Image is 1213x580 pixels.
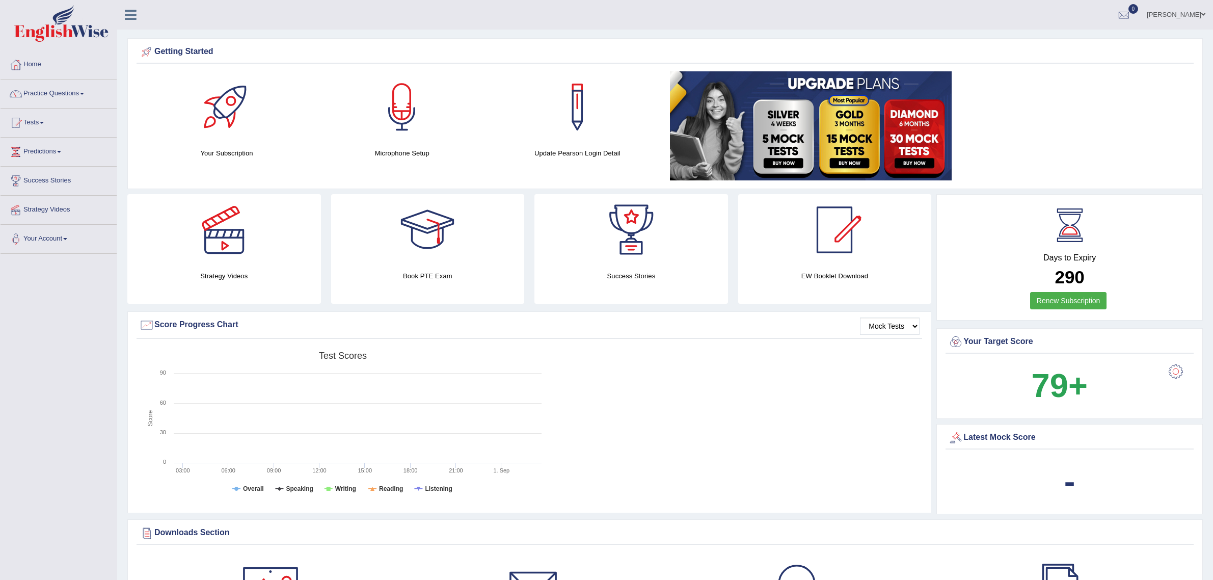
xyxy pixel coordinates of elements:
text: 60 [160,400,166,406]
h4: Your Subscription [144,148,309,159]
text: 09:00 [267,467,281,473]
text: 06:00 [221,467,235,473]
a: Renew Subscription [1030,292,1107,309]
div: Getting Started [139,44,1191,60]
text: 18:00 [403,467,418,473]
div: Downloads Section [139,525,1191,541]
tspan: Score [147,410,154,427]
tspan: Test scores [319,351,367,361]
a: Home [1,50,117,76]
h4: Microphone Setup [319,148,484,159]
h4: EW Booklet Download [738,271,932,281]
div: Latest Mock Score [948,430,1191,445]
a: Strategy Videos [1,196,117,221]
h4: Update Pearson Login Detail [495,148,660,159]
a: Your Account [1,225,117,250]
b: 79+ [1032,367,1088,404]
h4: Days to Expiry [948,253,1191,262]
h4: Strategy Videos [127,271,321,281]
h4: Success Stories [534,271,728,281]
text: 12:00 [312,467,327,473]
div: Score Progress Chart [139,318,920,333]
text: 30 [160,429,166,435]
tspan: Overall [243,485,264,492]
b: 290 [1055,267,1084,287]
a: Success Stories [1,167,117,192]
text: 21:00 [449,467,463,473]
tspan: Listening [425,485,452,492]
text: 0 [163,459,166,465]
a: Practice Questions [1,80,117,105]
tspan: 1. Sep [493,467,509,473]
text: 15:00 [358,467,372,473]
tspan: Reading [379,485,403,492]
span: 0 [1128,4,1139,14]
text: 90 [160,370,166,376]
text: 03:00 [176,467,190,473]
h4: Book PTE Exam [331,271,525,281]
b: - [1064,463,1075,500]
a: Predictions [1,138,117,163]
div: Your Target Score [948,334,1191,350]
a: Tests [1,109,117,134]
tspan: Writing [335,485,356,492]
tspan: Speaking [286,485,313,492]
img: small5.jpg [670,71,952,180]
